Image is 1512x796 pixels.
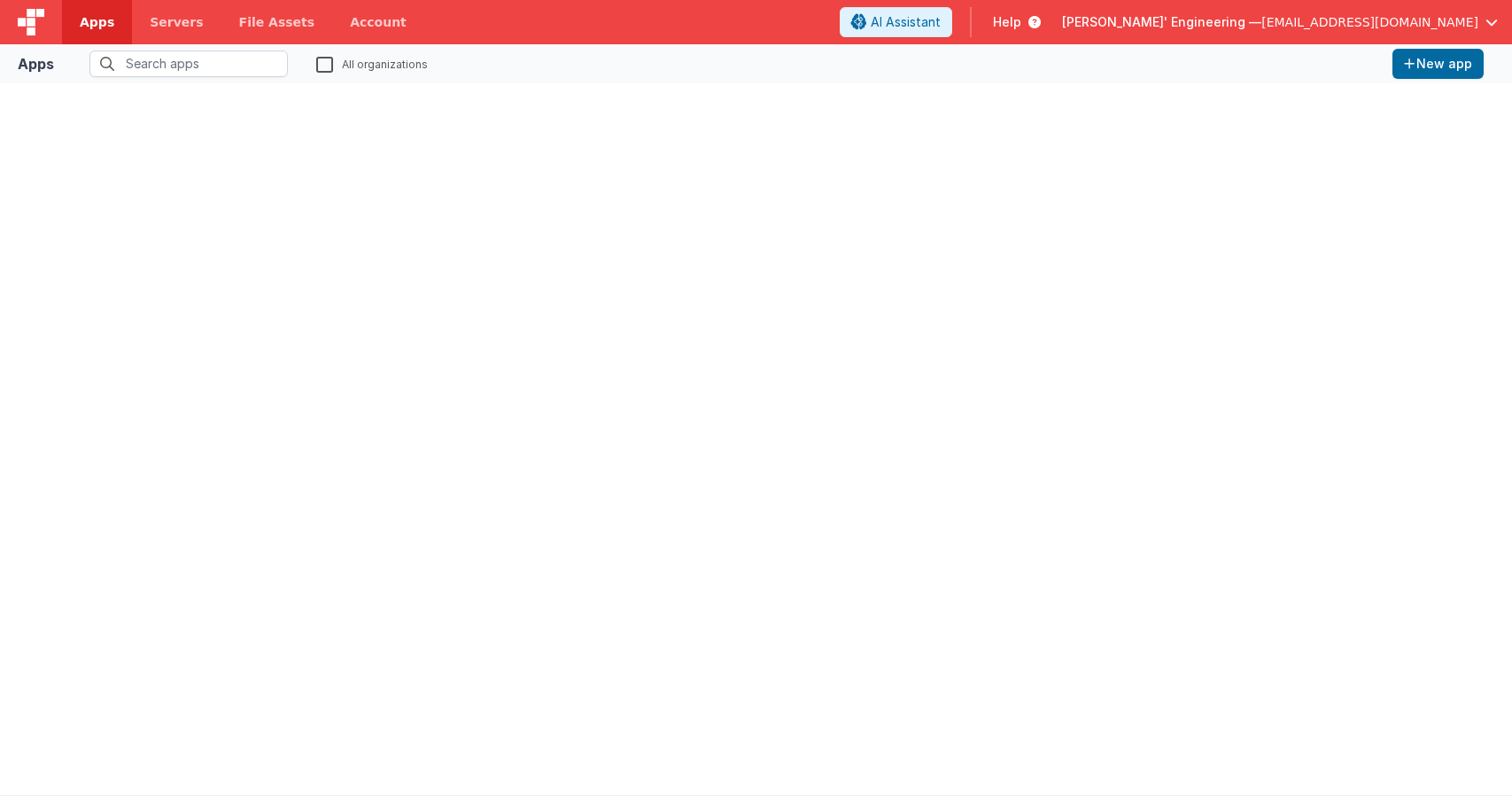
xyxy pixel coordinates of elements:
button: [PERSON_NAME]' Engineering — [EMAIL_ADDRESS][DOMAIN_NAME] [1062,13,1498,31]
div: Apps [18,53,54,74]
span: Help [993,13,1021,31]
span: Servers [150,13,203,31]
span: AI Assistant [871,13,941,31]
span: [PERSON_NAME]' Engineering — [1062,13,1261,31]
span: [EMAIL_ADDRESS][DOMAIN_NAME] [1261,13,1478,31]
span: File Assets [239,13,315,31]
input: Search apps [89,51,288,77]
label: All organizations [316,55,428,72]
span: Apps [80,13,114,31]
button: AI Assistant [840,7,952,37]
button: New app [1392,49,1484,79]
